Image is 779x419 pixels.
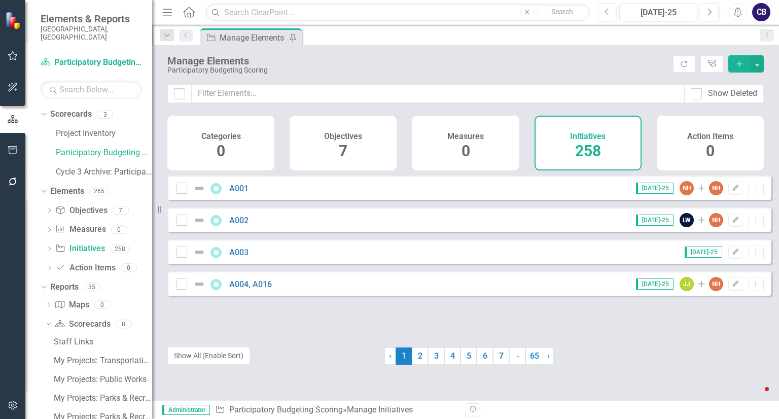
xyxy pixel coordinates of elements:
span: 0 [706,142,715,160]
div: 7 [113,206,129,215]
span: Search [551,8,573,16]
div: Participatory Budgeting Scoring [167,66,668,74]
div: NH [709,181,723,195]
h4: Categories [201,132,241,141]
a: Measures [55,224,105,235]
a: A004, A016 [229,280,272,289]
div: Manage Elements [167,55,668,66]
span: 258 [575,142,601,160]
span: Elements & Reports [41,13,142,25]
a: A003 [229,248,249,257]
div: 35 [84,283,100,292]
div: 258 [110,245,130,253]
button: [DATE]-25 [619,3,697,21]
h4: Objectives [324,132,362,141]
div: 8 [116,320,132,328]
a: Staff Links [51,333,152,350]
span: [DATE]-25 [636,183,674,194]
h4: Initiatives [570,132,606,141]
a: Elements [50,186,84,197]
span: ‹ [389,351,392,361]
a: Project Inventory [56,128,152,139]
div: NH [680,181,694,195]
input: Search ClearPoint... [205,4,590,21]
button: Search [537,5,588,19]
div: Manage Elements [220,31,287,44]
a: 4 [444,347,461,365]
span: 0 [462,142,470,160]
a: Cycle 3 Archive: Participatory Budgeting Scoring [56,166,152,178]
div: 0 [111,225,127,234]
div: Staff Links [54,337,152,346]
img: Not Defined [193,182,205,194]
small: [GEOGRAPHIC_DATA], [GEOGRAPHIC_DATA] [41,25,142,42]
div: NH [709,213,723,227]
a: 6 [477,347,493,365]
span: 1 [396,347,412,365]
input: Filter Elements... [191,84,685,103]
a: 65 [525,347,543,365]
span: 7 [339,142,347,160]
span: 0 [217,142,225,160]
div: My Projects: Transportation [54,356,152,365]
a: Action Items [55,262,115,274]
a: Reports [50,282,79,293]
iframe: Intercom live chat [745,385,769,409]
a: 3 [428,347,444,365]
button: CB [752,3,770,21]
div: [DATE]-25 [623,7,694,19]
button: Show All (Enable Sort) [167,347,250,365]
span: [DATE]-25 [636,278,674,290]
h4: Measures [447,132,484,141]
a: A001 [229,184,249,193]
div: Show Deleted [708,88,757,99]
a: A002 [229,216,249,225]
div: LW [680,213,694,227]
img: Not Defined [193,246,205,258]
div: 3 [97,110,113,119]
div: My Projects: Parks & Recreation [54,394,152,403]
div: 0 [94,300,111,309]
div: » Manage Initiatives [215,404,458,416]
a: Participatory Budgeting Scoring [56,147,152,159]
span: [DATE]-25 [685,247,722,258]
div: 0 [121,264,137,272]
a: Maps [55,299,89,311]
a: My Projects: Parks & Recreation [51,390,152,406]
input: Search Below... [41,81,142,98]
a: 2 [412,347,428,365]
a: Participatory Budgeting Scoring [229,405,343,414]
a: My Projects: Public Works [51,371,152,387]
div: JJ [680,277,694,291]
a: Scorecards [55,319,110,330]
img: Not Defined [193,214,205,226]
a: My Projects: Transportation [51,352,152,368]
a: Participatory Budgeting Scoring [41,57,142,68]
a: 5 [461,347,477,365]
span: [DATE]-25 [636,215,674,226]
a: 7 [493,347,509,365]
h4: Action Items [687,132,733,141]
a: Objectives [55,205,107,217]
a: Initiatives [55,243,104,255]
img: ClearPoint Strategy [5,12,23,29]
div: My Projects: Public Works [54,375,152,384]
div: 265 [89,187,109,195]
span: Administrator [162,405,210,415]
img: Not Defined [193,278,205,290]
span: › [547,351,550,361]
a: Scorecards [50,109,92,120]
div: NH [709,277,723,291]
